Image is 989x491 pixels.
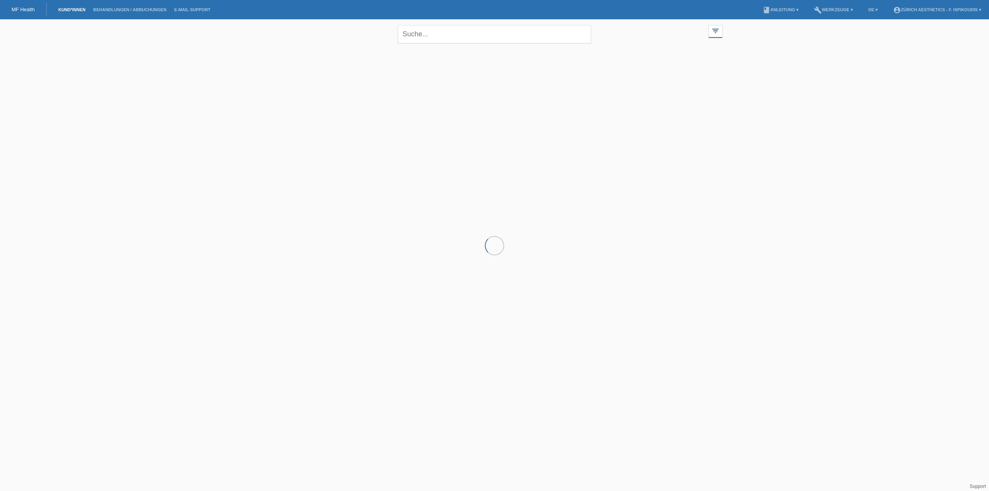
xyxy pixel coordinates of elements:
[763,6,770,14] i: book
[89,7,170,12] a: Behandlungen / Abbuchungen
[711,27,720,35] i: filter_list
[398,25,591,43] input: Suche...
[893,6,901,14] i: account_circle
[814,6,822,14] i: build
[810,7,857,12] a: buildWerkzeuge ▾
[759,7,802,12] a: bookAnleitung ▾
[865,7,882,12] a: DE ▾
[889,7,985,12] a: account_circleZürich Aesthetics - F. Ispikoudis ▾
[54,7,89,12] a: Kund*innen
[970,484,986,489] a: Support
[12,7,35,12] a: MF Health
[170,7,214,12] a: E-Mail Support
